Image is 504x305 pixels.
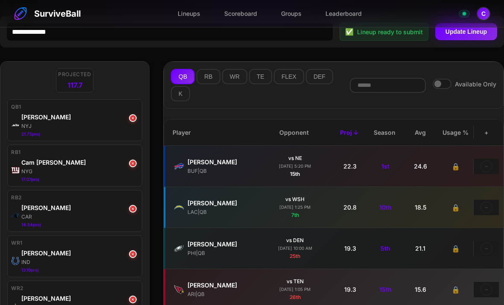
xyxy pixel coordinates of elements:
[286,237,304,244] div: vs DEN
[188,281,256,290] div: Kyler Murray
[481,160,492,172] button: −
[21,222,138,228] div: 14.54 proj
[451,161,460,172] span: 🔒
[129,205,137,213] button: ×
[332,160,367,172] div: 22.3
[14,7,27,21] img: SurviveBall
[379,285,392,294] span: 15th
[451,284,460,295] span: 🔒
[11,194,138,201] div: RB2
[21,168,138,175] div: NYG
[481,243,492,255] button: −
[319,6,369,21] a: Leaderboard
[403,283,438,296] div: 15.6
[11,239,138,247] div: WR1
[21,176,138,183] div: 17.07 proj
[438,126,473,139] div: Usage %
[451,202,460,213] span: 🔒
[332,283,367,296] div: 19.3
[288,154,302,162] div: vs NE
[274,69,304,84] button: FLEX
[290,294,301,300] span: 26th
[188,208,256,216] div: LAC | QB
[21,294,138,303] div: Rashid Shaheed
[188,167,256,175] div: BUF | QB
[58,71,91,78] span: Projected
[11,166,20,175] img: NYG logo
[21,131,138,137] div: 21.75 proj
[451,243,460,254] span: 🔒
[477,7,490,21] button: Open profile menu
[285,195,305,203] div: vs WSH
[21,249,138,258] div: Michael Pittman Jr.
[14,7,81,21] a: SurviveBall
[21,158,138,167] div: Cam Skattebo
[188,157,256,166] div: Josh Allen
[402,126,438,139] div: Avg
[196,69,220,84] button: RB
[222,69,247,84] button: WR
[21,122,138,130] div: NYJ
[174,161,184,172] img: BUF logo
[171,86,190,101] button: K
[67,80,82,90] span: 117.7
[171,6,207,21] a: Lineups
[21,267,138,273] div: 13.19 proj
[473,126,499,139] div: +
[188,198,256,207] div: Justin Herbert
[129,296,137,303] button: ×
[306,69,333,84] button: DEF
[11,148,138,156] div: RB1
[345,27,354,37] span: ✅
[481,284,492,296] button: −
[129,250,137,258] button: ×
[403,201,438,213] div: 18.5
[403,160,438,172] div: 24.6
[379,203,392,212] span: 10th
[174,243,184,254] img: PHI logo
[174,202,184,213] img: LAC logo
[291,212,299,218] span: 7th
[435,23,497,40] button: Update Lineup
[11,103,138,111] div: QB1
[217,6,264,21] a: Scoreboard
[11,257,20,265] img: IND logo
[481,201,492,213] button: −
[279,286,311,293] div: [DATE] 1:05 PM
[290,171,300,177] span: 15th
[21,203,138,212] div: Rico Dowdle
[290,253,300,259] span: 25th
[403,242,438,255] div: 21.1
[21,213,138,221] div: CAR
[455,80,496,89] span: Available Only
[171,69,195,84] button: QB
[279,204,311,210] div: [DATE] 1:25 PM
[332,242,367,255] div: 19.3
[287,278,304,285] div: vs TEN
[274,6,308,21] a: Groups
[188,240,256,249] div: Jalen Hurts
[188,249,256,257] div: PHI | QB
[21,258,138,266] div: IND
[129,114,137,122] button: ×
[21,113,138,121] div: Justin Fields
[11,284,138,292] div: WR2
[256,126,331,139] div: Opponent
[357,27,423,36] span: Lineup ready to submit
[279,163,311,169] div: [DATE] 5:20 PM
[129,160,137,167] button: ×
[174,284,184,295] img: ARI logo
[332,201,367,213] div: 20.8
[381,244,390,253] span: 5th
[11,211,20,220] img: CAR logo
[11,121,20,129] img: NYJ logo
[188,290,256,298] div: ARI | QB
[381,162,390,171] span: 1st
[278,245,312,252] div: [DATE] 10:00 AM
[249,69,272,84] button: TE
[331,126,367,139] div: Proj ↓
[367,126,402,139] div: Season
[171,126,256,139] div: Player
